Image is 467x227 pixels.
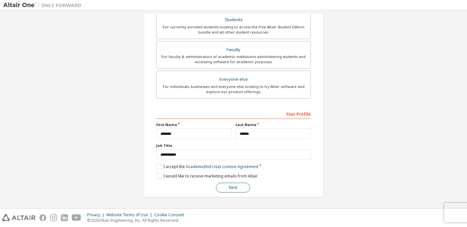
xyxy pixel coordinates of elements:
label: First Name [156,122,232,127]
div: Privacy [87,212,106,218]
div: Faculty [160,45,307,54]
img: youtube.svg [72,214,81,221]
div: Cookie Consent [154,212,188,218]
button: Next [216,183,250,192]
img: instagram.svg [50,214,57,221]
label: I accept the [156,164,258,169]
div: Students [160,15,307,24]
img: Altair One [3,2,85,8]
div: Website Terms of Use [106,212,154,218]
div: Your Profile [156,108,311,119]
img: altair_logo.svg [2,214,36,221]
div: For currently enrolled students looking to access the free Altair Student Edition bundle and all ... [160,24,307,35]
img: facebook.svg [39,214,46,221]
div: For faculty & administrators of academic institutions administering students and accessing softwa... [160,54,307,64]
label: Job Title [156,143,311,148]
label: Last Name [235,122,311,127]
div: For individuals, businesses and everyone else looking to try Altair software and explore our prod... [160,84,307,94]
div: Everyone else [160,75,307,84]
p: © 2025 Altair Engineering, Inc. All Rights Reserved. [87,218,188,223]
a: Academic End-User License Agreement [186,164,258,169]
img: linkedin.svg [61,214,68,221]
label: I would like to receive marketing emails from Altair [156,173,258,179]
